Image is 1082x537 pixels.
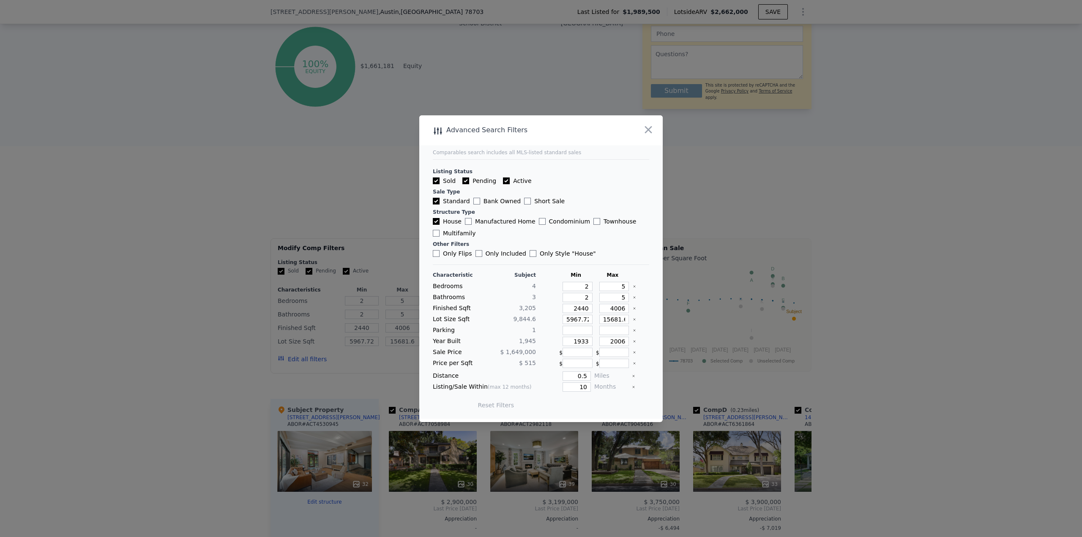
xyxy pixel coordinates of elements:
span: $ 1,649,000 [500,349,536,355]
input: Only Style "House" [530,250,536,257]
div: Year Built [433,337,483,346]
label: Short Sale [524,197,565,205]
input: Manufactured Home [465,218,472,225]
div: Listing Status [433,168,649,175]
div: Bathrooms [433,293,483,302]
input: Short Sale [524,198,531,204]
label: Pending [462,177,496,185]
input: Bank Owned [473,198,480,204]
label: Only Style " House " [530,249,596,258]
div: Lot Size Sqft [433,315,483,324]
div: Subject [486,272,536,278]
span: 3 [532,294,536,300]
label: Sold [433,177,456,185]
input: Active [503,177,510,184]
div: Finished Sqft [433,304,483,313]
div: Structure Type [433,209,649,215]
input: House [433,218,440,225]
button: Clear [633,362,636,365]
input: Sold [433,177,440,184]
input: Only Included [475,250,482,257]
div: Other Filters [433,241,649,248]
div: Months [594,382,628,392]
label: Only Flips [433,249,472,258]
label: Townhouse [593,217,636,226]
label: Bank Owned [473,197,521,205]
div: Comparables search includes all MLS-listed standard sales [433,149,649,156]
button: Clear [632,374,635,378]
label: Standard [433,197,470,205]
div: $ [596,348,629,357]
button: Clear [633,296,636,299]
div: Price per Sqft [433,359,483,368]
div: Parking [433,326,483,335]
div: Characteristic [433,272,483,278]
button: Clear [633,318,636,321]
button: Clear [632,385,635,389]
label: Condominium [539,217,590,226]
button: Reset [478,401,514,409]
span: 1,945 [519,338,536,344]
span: 3,205 [519,305,536,311]
button: Clear [633,285,636,288]
div: $ [559,359,593,368]
span: $ 515 [519,360,536,366]
div: Distance [433,371,536,381]
input: Multifamily [433,230,440,237]
button: Clear [633,351,636,354]
label: Only Included [475,249,526,258]
div: Sale Type [433,188,649,195]
input: Standard [433,198,440,204]
div: Min [559,272,593,278]
label: Active [503,177,531,185]
div: Max [596,272,629,278]
label: Multifamily [433,229,475,237]
div: $ [596,359,629,368]
span: (max 12 months) [488,384,532,390]
input: Townhouse [593,218,600,225]
div: Miles [594,371,628,381]
span: 4 [532,283,536,289]
div: Advanced Search Filters [419,124,614,136]
label: House [433,217,462,226]
div: $ [559,348,593,357]
button: Clear [633,307,636,310]
div: Bedrooms [433,282,483,291]
input: Only Flips [433,250,440,257]
span: 9,844.6 [514,316,536,322]
div: Listing/Sale Within [433,382,536,392]
label: Manufactured Home [465,217,536,226]
input: Condominium [539,218,546,225]
span: 1 [532,327,536,333]
input: Pending [462,177,469,184]
button: Clear [633,329,636,332]
div: Sale Price [433,348,483,357]
button: Clear [633,340,636,343]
